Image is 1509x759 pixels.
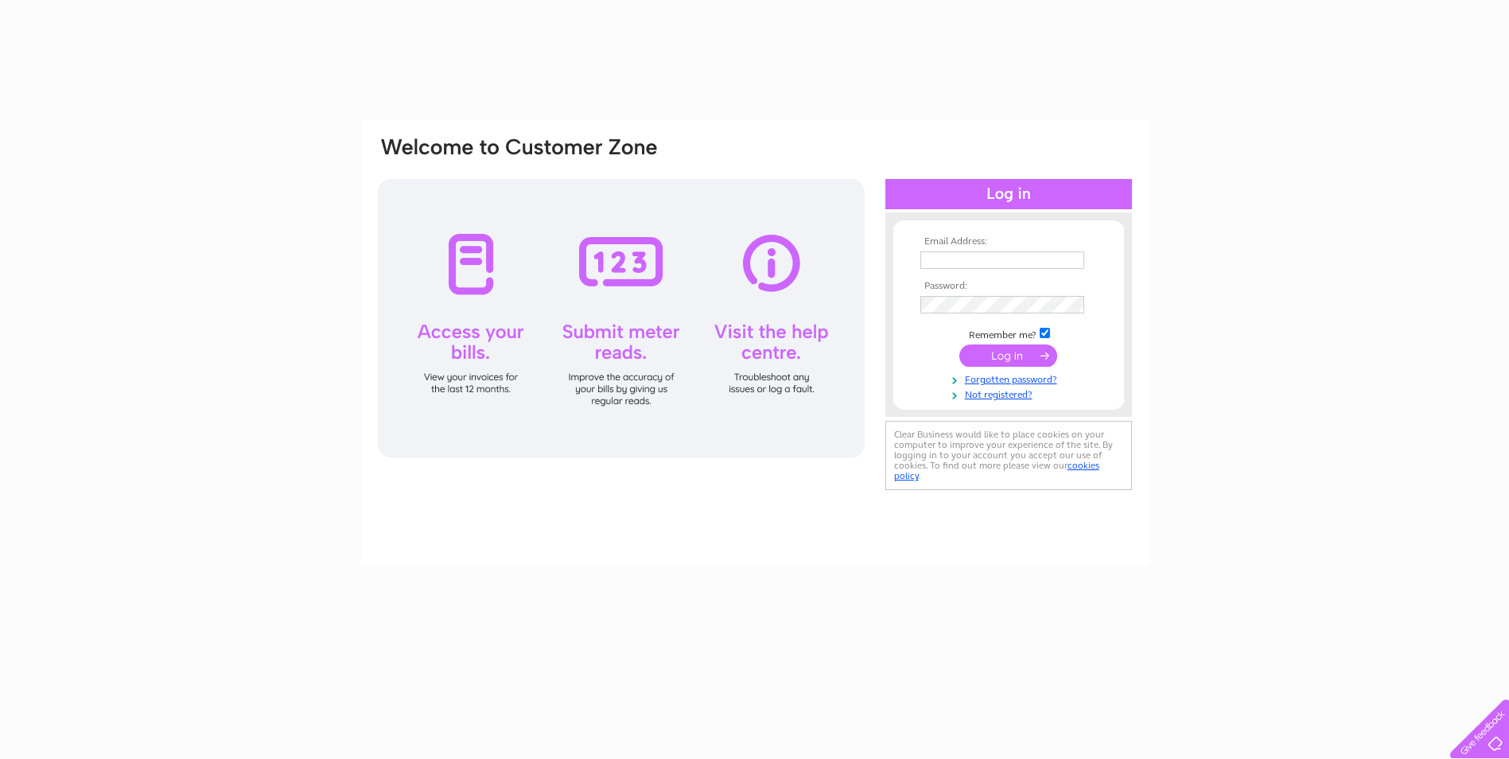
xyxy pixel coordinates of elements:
[894,460,1099,481] a: cookies policy
[920,371,1101,386] a: Forgotten password?
[885,421,1132,490] div: Clear Business would like to place cookies on your computer to improve your experience of the sit...
[916,281,1101,292] th: Password:
[916,236,1101,247] th: Email Address:
[920,386,1101,401] a: Not registered?
[916,325,1101,341] td: Remember me?
[959,344,1057,367] input: Submit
